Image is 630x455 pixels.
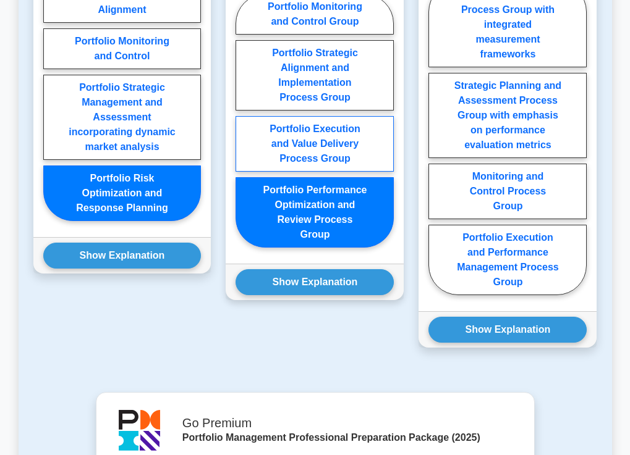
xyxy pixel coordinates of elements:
label: Portfolio Strategic Management and Assessment incorporating dynamic market analysis [43,75,202,160]
label: Portfolio Strategic Alignment and Implementation Process Group [236,40,394,111]
label: Monitoring and Control Process Group [428,164,587,219]
label: Portfolio Execution and Value Delivery Process Group [236,116,394,172]
label: Portfolio Risk Optimization and Response Planning [43,165,202,221]
label: Portfolio Monitoring and Control [43,28,202,69]
button: Show Explanation [236,269,394,295]
button: Show Explanation [428,317,587,343]
button: Show Explanation [43,243,202,269]
label: Portfolio Execution and Performance Management Process Group [428,225,587,295]
label: Portfolio Performance Optimization and Review Process Group [236,177,394,248]
label: Strategic Planning and Assessment Process Group with emphasis on performance evaluation metrics [428,73,587,158]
